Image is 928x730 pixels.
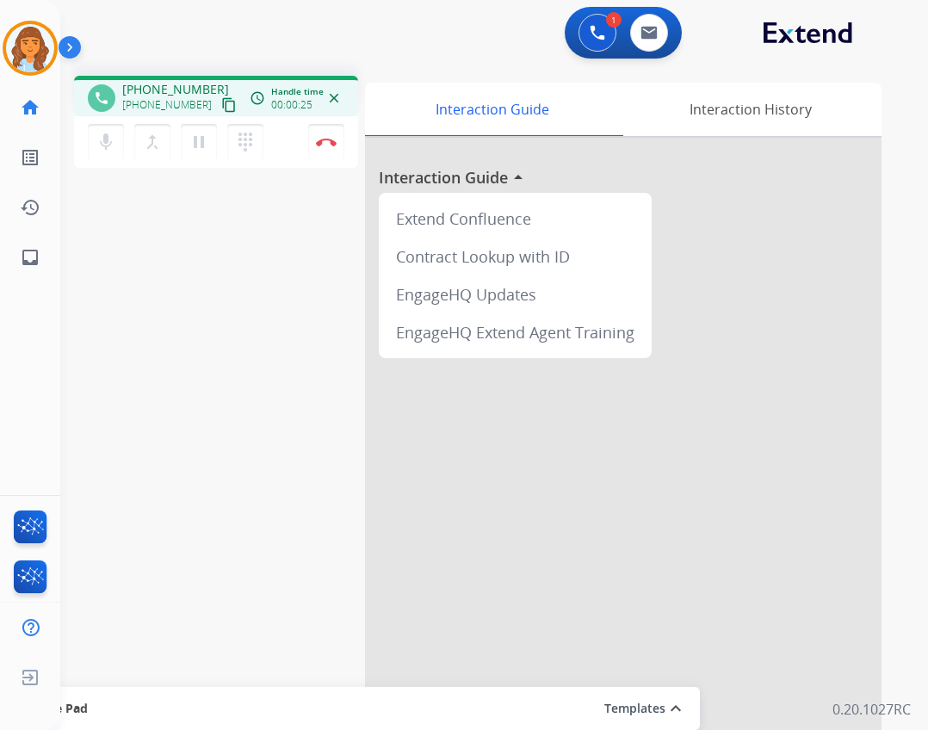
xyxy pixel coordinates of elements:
[386,313,645,351] div: EngageHQ Extend Agent Training
[386,200,645,238] div: Extend Confluence
[189,132,209,152] mat-icon: pause
[122,81,229,98] span: [PHONE_NUMBER]
[271,85,324,98] span: Handle time
[20,147,40,168] mat-icon: list_alt
[6,24,54,72] img: avatar
[604,698,665,719] button: Templates
[142,132,163,152] mat-icon: merge_type
[606,12,622,28] div: 1
[271,98,312,112] span: 00:00:25
[365,83,619,136] div: Interaction Guide
[20,247,40,268] mat-icon: inbox
[20,97,40,118] mat-icon: home
[665,698,686,719] mat-icon: expand_less
[20,197,40,218] mat-icon: history
[832,699,911,720] p: 0.20.1027RC
[619,83,882,136] div: Interaction History
[386,275,645,313] div: EngageHQ Updates
[122,98,212,112] span: [PHONE_NUMBER]
[235,132,256,152] mat-icon: dialpad
[250,90,265,106] mat-icon: access_time
[221,97,237,113] mat-icon: content_copy
[316,138,337,146] img: control
[386,238,645,275] div: Contract Lookup with ID
[96,132,116,152] mat-icon: mic
[94,90,109,106] mat-icon: phone
[326,90,342,106] mat-icon: close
